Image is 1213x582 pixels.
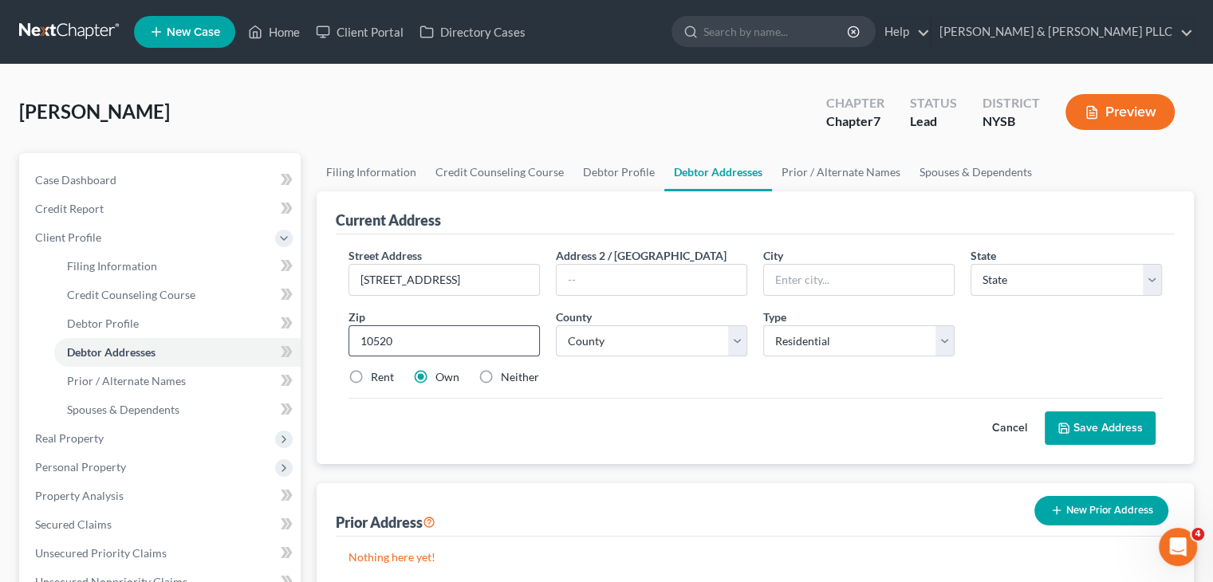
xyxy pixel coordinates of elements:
a: Credit Counseling Course [426,153,573,191]
div: Current Address [336,210,441,230]
span: Debtor Profile [67,317,139,330]
button: Preview [1065,94,1175,130]
a: Case Dashboard [22,166,301,195]
div: Chapter [826,94,884,112]
span: Credit Counseling Course [67,288,195,301]
a: Spouses & Dependents [54,395,301,424]
input: Enter city... [764,265,954,295]
span: Property Analysis [35,489,124,502]
span: Case Dashboard [35,173,116,187]
span: Street Address [349,249,422,262]
span: County [556,310,592,324]
button: Save Address [1045,411,1156,445]
a: Debtor Addresses [664,153,772,191]
span: Unsecured Priority Claims [35,546,167,560]
a: Debtor Profile [573,153,664,191]
p: Nothing here yet! [349,549,1162,565]
a: [PERSON_NAME] & [PERSON_NAME] PLLC [931,18,1193,46]
span: Debtor Addresses [67,345,156,359]
label: Neither [501,369,539,385]
a: Filing Information [54,252,301,281]
a: Unsecured Priority Claims [22,539,301,568]
a: Credit Counseling Course [54,281,301,309]
div: Status [910,94,957,112]
span: Secured Claims [35,517,112,531]
span: Filing Information [67,259,157,273]
span: State [971,249,996,262]
input: Enter street address [349,265,539,295]
a: Client Portal [308,18,412,46]
label: Address 2 / [GEOGRAPHIC_DATA] [556,247,727,264]
button: Cancel [975,412,1045,444]
div: Prior Address [336,513,435,532]
iframe: Intercom live chat [1159,528,1197,566]
a: Prior / Alternate Names [772,153,910,191]
button: New Prior Address [1034,496,1168,525]
a: Home [240,18,308,46]
a: Prior / Alternate Names [54,367,301,395]
label: Type [763,309,786,325]
span: City [763,249,783,262]
span: Real Property [35,431,104,445]
input: Search by name... [703,17,849,46]
div: Lead [910,112,957,131]
a: Debtor Profile [54,309,301,338]
span: New Case [167,26,220,38]
span: Personal Property [35,460,126,474]
span: Credit Report [35,202,104,215]
div: NYSB [983,112,1040,131]
span: [PERSON_NAME] [19,100,170,123]
label: Rent [371,369,394,385]
span: Client Profile [35,230,101,244]
a: Secured Claims [22,510,301,539]
a: Help [876,18,930,46]
span: Prior / Alternate Names [67,374,186,387]
a: Spouses & Dependents [910,153,1042,191]
a: Credit Report [22,195,301,223]
div: Chapter [826,112,884,131]
a: Property Analysis [22,482,301,510]
input: XXXXX [349,325,540,357]
a: Directory Cases [412,18,534,46]
span: Spouses & Dependents [67,403,179,416]
span: 7 [873,113,880,128]
span: Zip [349,310,365,324]
a: Filing Information [317,153,426,191]
a: Debtor Addresses [54,338,301,367]
label: Own [435,369,459,385]
span: 4 [1191,528,1204,541]
div: District [983,94,1040,112]
input: -- [557,265,746,295]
